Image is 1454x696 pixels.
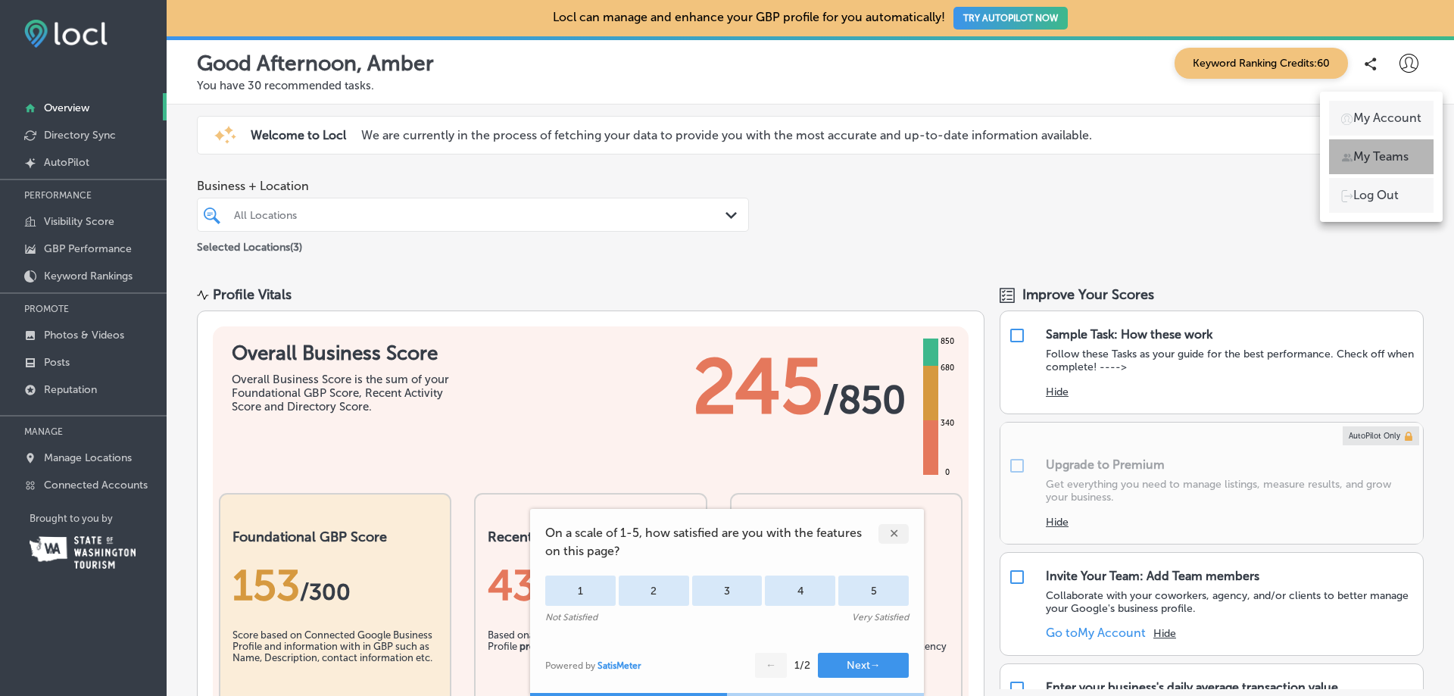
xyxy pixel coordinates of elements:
button: Next→ [818,653,909,678]
a: My Teams [1329,139,1434,174]
div: 5 [838,576,909,606]
div: 4 [765,576,835,606]
div: 3 [692,576,763,606]
div: Very Satisfied [852,612,909,623]
div: Powered by [545,660,641,671]
p: Photos & Videos [44,329,124,342]
div: Not Satisfied [545,612,598,623]
p: GBP Performance [44,242,132,255]
p: Posts [44,356,70,369]
img: fda3e92497d09a02dc62c9cd864e3231.png [24,20,108,48]
p: My Account [1353,109,1421,127]
p: Brought to you by [30,513,167,524]
div: 2 [619,576,689,606]
div: 1 / 2 [794,659,810,672]
p: Manage Locations [44,451,132,464]
a: My Account [1329,101,1434,136]
div: 1 [545,576,616,606]
button: ← [755,653,787,678]
p: Reputation [44,383,97,396]
p: Overview [44,101,89,114]
a: Log Out [1329,178,1434,213]
div: ✕ [878,524,909,544]
p: My Teams [1353,148,1409,166]
span: On a scale of 1-5, how satisfied are you with the features on this page? [545,524,878,560]
p: Connected Accounts [44,479,148,492]
p: Directory Sync [44,129,116,142]
p: Keyword Rankings [44,270,133,282]
img: Washington Tourism [30,536,136,569]
p: Log Out [1353,186,1399,204]
a: SatisMeter [598,660,641,671]
p: AutoPilot [44,156,89,169]
button: TRY AUTOPILOT NOW [953,7,1068,30]
p: Visibility Score [44,215,114,228]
